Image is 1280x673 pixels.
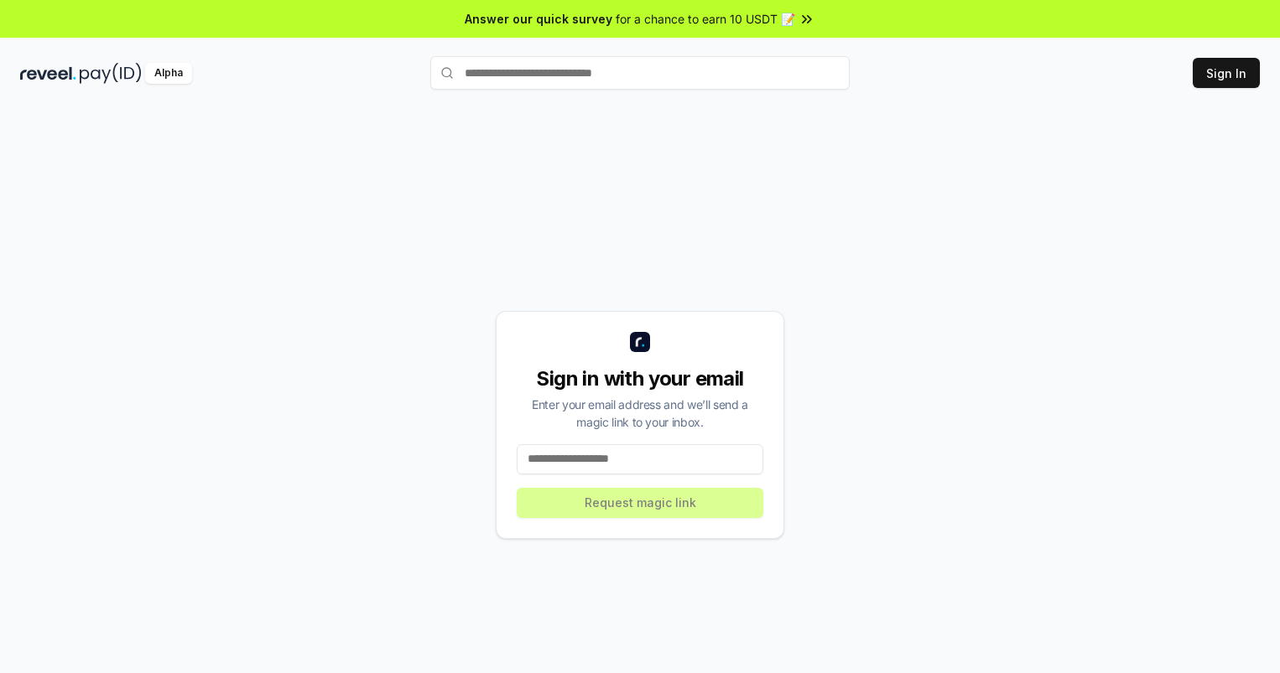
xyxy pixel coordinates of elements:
button: Sign In [1193,58,1260,88]
div: Sign in with your email [517,365,763,392]
img: reveel_dark [20,63,76,84]
img: pay_id [80,63,142,84]
span: for a chance to earn 10 USDT 📝 [616,10,795,28]
div: Alpha [145,63,192,84]
div: Enter your email address and we’ll send a magic link to your inbox. [517,396,763,431]
img: logo_small [630,332,650,352]
span: Answer our quick survey [465,10,612,28]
